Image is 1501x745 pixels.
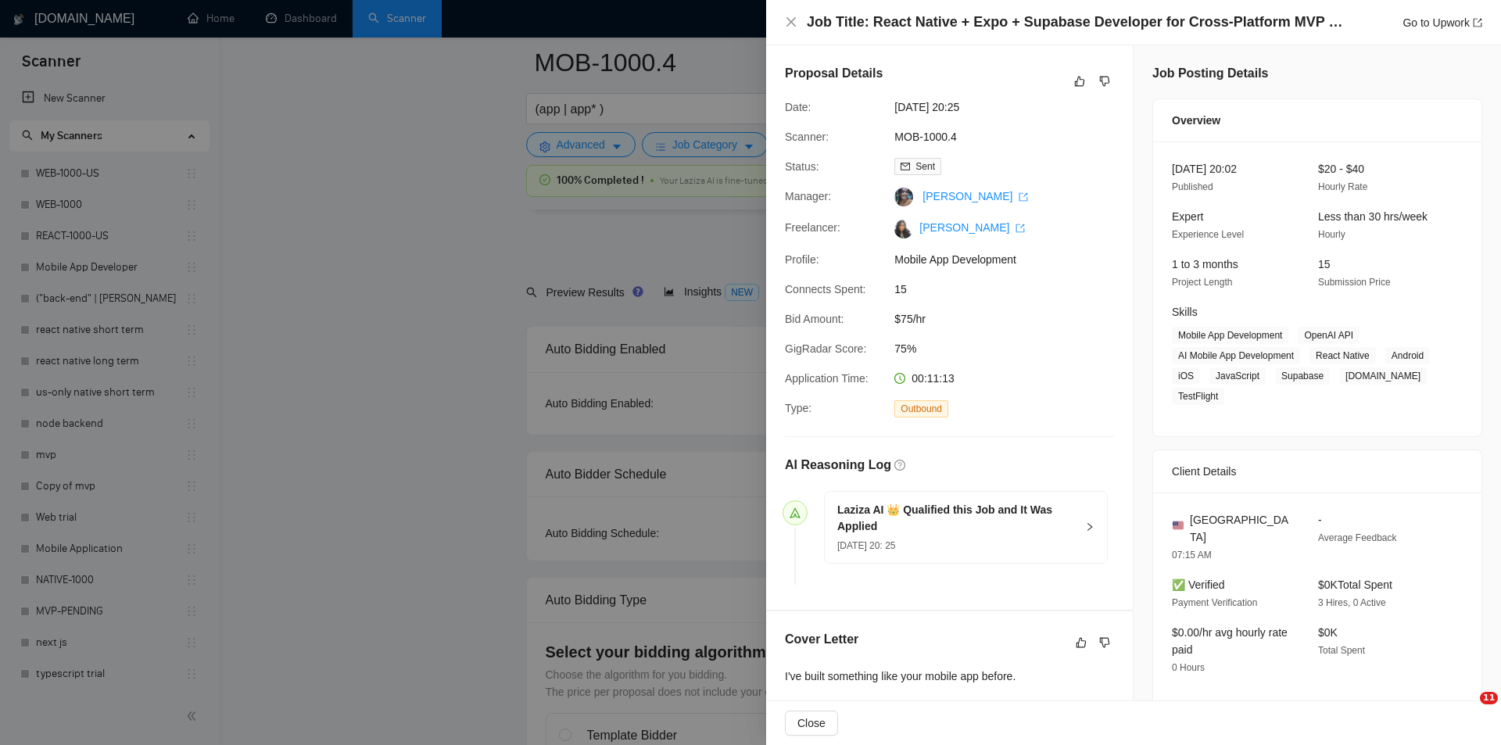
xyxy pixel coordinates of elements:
[1473,18,1482,27] span: export
[1074,75,1085,88] span: like
[1318,645,1365,656] span: Total Spent
[1172,327,1288,344] span: Mobile App Development
[1172,163,1237,175] span: [DATE] 20:02
[1448,692,1485,729] iframe: Intercom live chat
[1480,692,1498,704] span: 11
[1070,72,1089,91] button: like
[894,310,1129,328] span: $75/hr
[1209,367,1266,385] span: JavaScript
[894,340,1129,357] span: 75%
[1318,578,1392,591] span: $0K Total Spent
[1172,597,1257,608] span: Payment Verification
[1318,626,1338,639] span: $0K
[1172,306,1198,318] span: Skills
[894,460,905,471] span: question-circle
[1190,511,1293,546] span: [GEOGRAPHIC_DATA]
[785,160,819,173] span: Status:
[1385,347,1430,364] span: Android
[1309,347,1376,364] span: React Native
[785,711,838,736] button: Close
[915,161,935,172] span: Sent
[1072,633,1091,652] button: like
[785,16,797,29] button: Close
[785,402,811,414] span: Type:
[785,342,866,355] span: GigRadar Score:
[1172,258,1238,270] span: 1 to 3 months
[1172,626,1288,656] span: $0.00/hr avg hourly rate paid
[837,540,895,551] span: [DATE] 20: 25
[1085,522,1094,532] span: right
[1172,277,1232,288] span: Project Length
[785,372,869,385] span: Application Time:
[1016,224,1025,233] span: export
[922,190,1028,202] a: [PERSON_NAME] export
[785,253,819,266] span: Profile:
[1172,450,1463,492] div: Client Details
[1076,636,1087,649] span: like
[919,221,1025,234] a: [PERSON_NAME] export
[1318,210,1428,223] span: Less than 30 hrs/week
[894,251,1129,268] span: Mobile App Development
[1019,192,1028,202] span: export
[785,131,829,143] span: Scanner:
[894,220,913,238] img: c1tVSLj7g2lWAUoP0SlF5Uc3sF-mX_5oUy1bpRwdjeJdaqr6fmgyBSaHQw-pkKnEHN
[785,630,858,649] h5: Cover Letter
[1318,532,1397,543] span: Average Feedback
[790,507,801,518] span: send
[1172,347,1300,364] span: AI Mobile App Development
[785,101,811,113] span: Date:
[785,221,840,234] span: Freelancer:
[837,502,1076,535] h5: Laziza AI 👑 Qualified this Job and It Was Applied
[1172,388,1224,405] span: TestFlight
[1318,258,1331,270] span: 15
[894,373,905,384] span: clock-circle
[1318,277,1391,288] span: Submission Price
[1172,578,1225,591] span: ✅ Verified
[894,281,1129,298] span: 15
[1172,367,1200,385] span: iOS
[1172,229,1244,240] span: Experience Level
[1318,229,1345,240] span: Hourly
[785,64,883,83] h5: Proposal Details
[1099,75,1110,88] span: dislike
[1339,367,1427,385] span: [DOMAIN_NAME]
[1318,597,1386,608] span: 3 Hires, 0 Active
[785,190,831,202] span: Manager:
[1099,636,1110,649] span: dislike
[1172,662,1205,673] span: 0 Hours
[1318,514,1322,526] span: -
[1173,520,1184,531] img: 🇺🇸
[894,400,948,417] span: Outbound
[785,283,866,295] span: Connects Spent:
[1298,327,1359,344] span: OpenAI API
[1152,64,1268,83] h5: Job Posting Details
[894,128,1129,145] span: MOB-1000.4
[912,372,955,385] span: 00:11:13
[1095,72,1114,91] button: dislike
[1402,16,1482,29] a: Go to Upworkexport
[785,456,891,475] h5: AI Reasoning Log
[785,313,844,325] span: Bid Amount:
[1275,367,1330,385] span: Supabase
[1172,112,1220,129] span: Overview
[1318,163,1364,175] span: $20 - $40
[1172,550,1212,561] span: 07:15 AM
[797,715,826,732] span: Close
[894,98,1129,116] span: [DATE] 20:25
[785,16,797,28] span: close
[1318,181,1367,192] span: Hourly Rate
[807,13,1346,32] h4: Job Title: React Native + Expo + Supabase Developer for Cross-Platform MVP (Mobile, Web, and Watch)
[901,162,910,171] span: mail
[1172,181,1213,192] span: Published
[1172,210,1203,223] span: Expert
[1095,633,1114,652] button: dislike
